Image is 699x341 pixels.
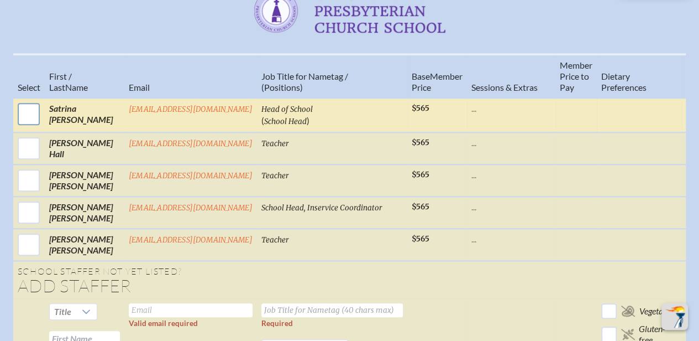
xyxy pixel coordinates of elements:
[597,54,682,98] th: Diet
[412,234,429,244] span: $565
[261,303,403,317] input: Job Title for Nametag (40 chars max)
[467,54,555,98] th: Sessions & Extras
[45,164,124,197] td: [PERSON_NAME] [PERSON_NAME]
[50,304,76,319] span: Title
[412,138,429,147] span: $565
[601,71,647,92] span: ary Preferences
[261,235,289,245] span: Teacher
[412,71,430,81] span: Base
[307,115,309,126] span: )
[45,98,124,132] td: Satrina [PERSON_NAME]
[54,306,71,317] span: Title
[261,319,293,328] label: Required
[412,170,429,179] span: $565
[471,169,551,180] p: ...
[261,171,289,180] span: Teacher
[412,202,429,211] span: $565
[555,54,597,98] th: Member Price to Pay
[49,82,65,92] span: Last
[18,82,40,92] span: Select
[471,201,551,213] p: ...
[261,203,382,213] span: School Head, Inservice Coordinator
[664,306,686,328] img: To the top
[129,203,253,213] a: [EMAIL_ADDRESS][DOMAIN_NAME]
[261,139,289,148] span: Teacher
[471,103,551,114] p: ...
[261,115,264,126] span: (
[124,54,257,98] th: Email
[639,306,677,317] span: Vegetarian
[129,235,253,245] a: [EMAIL_ADDRESS][DOMAIN_NAME]
[45,229,124,261] td: [PERSON_NAME] [PERSON_NAME]
[129,303,253,317] input: Email
[129,139,253,148] a: [EMAIL_ADDRESS][DOMAIN_NAME]
[412,104,429,113] span: $565
[407,54,467,98] th: Memb
[264,117,307,126] span: School Head
[129,171,253,180] a: [EMAIL_ADDRESS][DOMAIN_NAME]
[45,197,124,229] td: [PERSON_NAME] [PERSON_NAME]
[129,105,253,114] a: [EMAIL_ADDRESS][DOMAIN_NAME]
[661,303,688,330] button: Scroll Top
[257,54,407,98] th: Job Title for Nametag / (Positions)
[261,105,313,114] span: Head of School
[455,71,463,81] span: er
[49,71,72,81] span: First /
[129,319,198,328] label: Valid email required
[471,137,551,148] p: ...
[412,82,431,92] span: Price
[471,234,551,245] p: ...
[45,132,124,164] td: [PERSON_NAME] Hall
[45,54,124,98] th: Name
